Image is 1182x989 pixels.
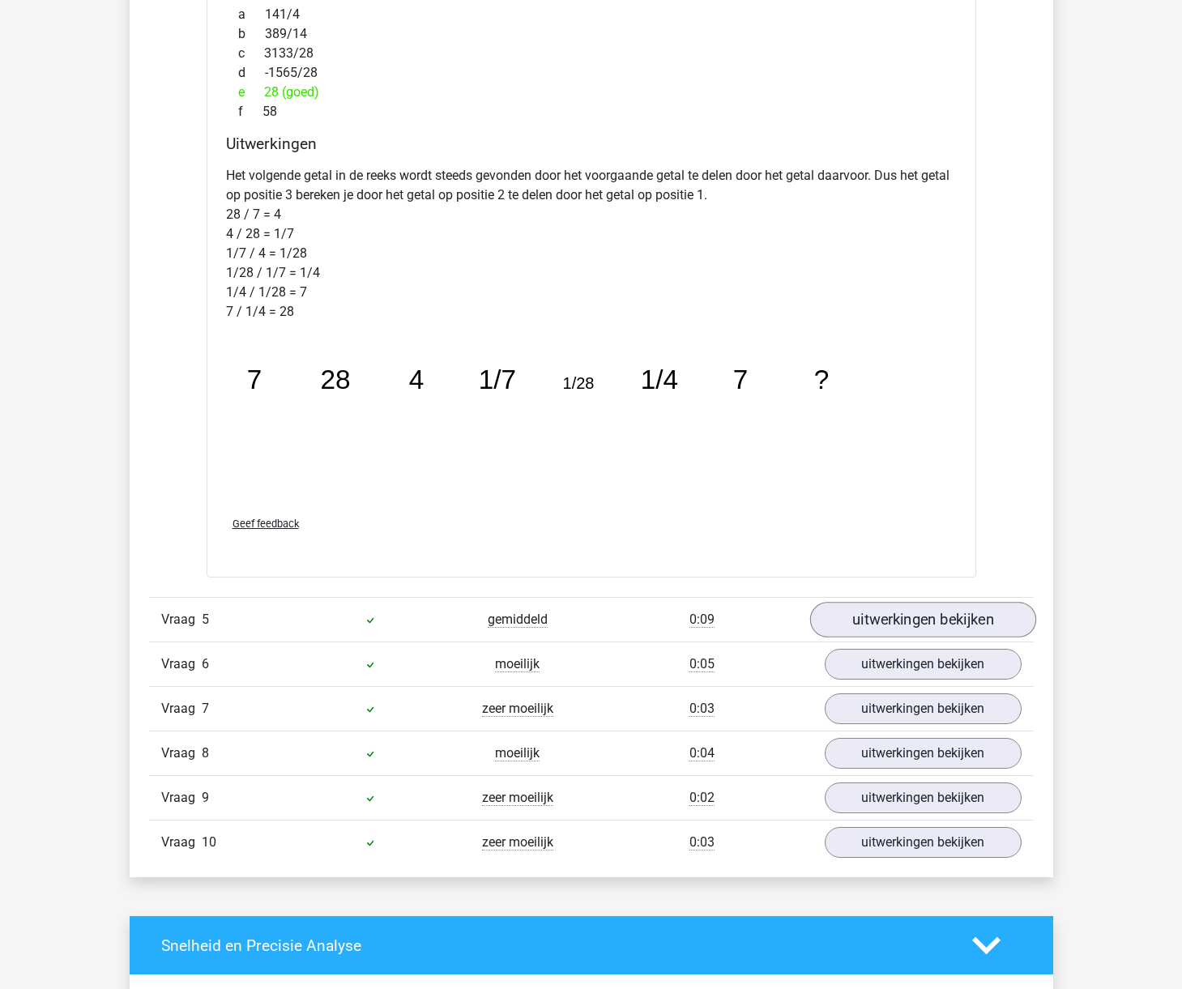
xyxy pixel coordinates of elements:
[161,610,202,629] span: Vraag
[161,699,202,718] span: Vraag
[640,364,677,394] tspan: 1/4
[246,364,262,394] tspan: 7
[320,364,350,394] tspan: 28
[202,834,216,850] span: 10
[226,63,957,83] div: -1565/28
[825,738,1022,769] a: uitwerkingen bekijken
[825,693,1022,724] a: uitwerkingen bekijken
[408,364,424,394] tspan: 4
[825,649,1022,680] a: uitwerkingen bekijken
[161,936,948,955] h4: Snelheid en Precisie Analyse
[689,834,715,850] span: 0:03
[495,745,540,761] span: moeilijk
[482,701,553,717] span: zeer moeilijk
[732,364,748,394] tspan: 7
[226,24,957,44] div: 389/14
[238,44,264,63] span: c
[161,788,202,808] span: Vraag
[238,63,265,83] span: d
[238,102,262,121] span: f
[495,656,540,672] span: moeilijk
[238,83,264,102] span: e
[202,656,209,671] span: 6
[238,24,265,44] span: b
[482,790,553,806] span: zeer moeilijk
[825,827,1022,858] a: uitwerkingen bekijken
[202,745,209,761] span: 8
[562,374,594,392] tspan: 1/28
[233,518,299,530] span: Geef feedback
[161,654,202,674] span: Vraag
[689,745,715,761] span: 0:04
[202,612,209,627] span: 5
[226,134,957,153] h4: Uitwerkingen
[226,166,957,322] p: Het volgende getal in de reeks wordt steeds gevonden door het voorgaande getal te delen door het ...
[226,5,957,24] div: 141/4
[478,364,515,394] tspan: 1/7
[226,83,957,102] div: 28 (goed)
[488,612,548,628] span: gemiddeld
[689,612,715,628] span: 0:09
[689,790,715,806] span: 0:02
[689,701,715,717] span: 0:03
[689,656,715,672] span: 0:05
[825,782,1022,813] a: uitwerkingen bekijken
[202,701,209,716] span: 7
[226,44,957,63] div: 3133/28
[226,102,957,121] div: 58
[813,364,829,394] tspan: ?
[238,5,265,24] span: a
[809,602,1035,637] a: uitwerkingen bekijken
[161,833,202,852] span: Vraag
[482,834,553,850] span: zeer moeilijk
[161,744,202,763] span: Vraag
[202,790,209,805] span: 9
